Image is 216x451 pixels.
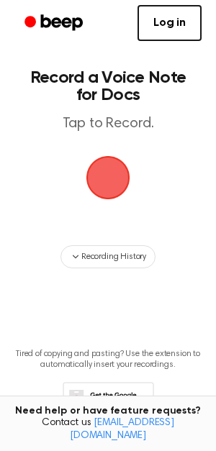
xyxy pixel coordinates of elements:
a: Beep [14,9,96,37]
img: Beep Logo [86,156,130,199]
p: Tired of copying and pasting? Use the extension to automatically insert your recordings. [12,349,204,370]
h1: Record a Voice Note for Docs [26,69,190,104]
a: [EMAIL_ADDRESS][DOMAIN_NAME] [70,418,174,441]
a: Log in [138,5,202,41]
p: Tap to Record. [26,115,190,133]
span: Recording History [81,250,146,263]
span: Contact us [9,417,207,442]
button: Recording History [60,245,156,268]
